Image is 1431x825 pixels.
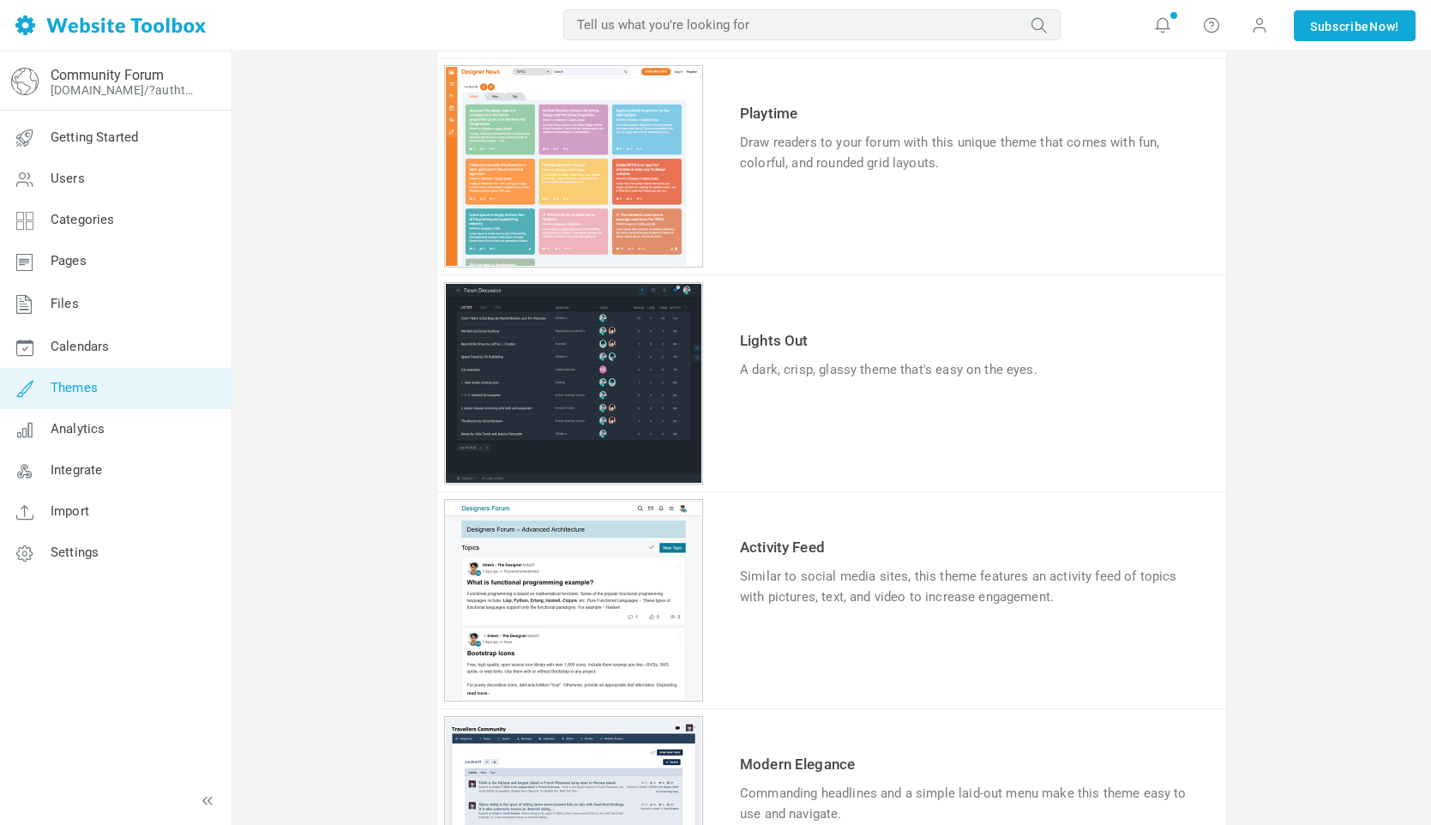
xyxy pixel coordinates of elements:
[740,132,1196,173] div: Draw readers to your forum with this unique theme that comes with fun, colorful, and rounded grid...
[740,566,1196,607] div: Similar to social media sites, this theme features an activity feed of topics with pictures, text...
[446,67,701,266] img: playtime_thumb.jpg
[740,539,825,556] a: Activity Feed
[51,253,87,268] span: Pages
[51,129,138,145] span: Getting Started
[446,471,701,486] a: Preview theme
[446,501,701,700] img: activity_feed_thumb.jpg
[563,9,1061,40] input: Tell us what you're looking for
[446,284,701,483] img: lightsout_thumb.jpg
[51,421,105,437] span: Analytics
[740,105,797,122] a: Playtime
[51,67,164,83] a: Community Forum
[740,359,1196,380] div: A dark, crisp, glassy theme that's easy on the eyes.
[51,83,200,97] a: [DOMAIN_NAME]/?authtoken=55262ffae328dcb8fbeb8945a1a7091c&rememberMe=1
[51,212,115,227] span: Categories
[51,503,89,519] span: Import
[740,783,1196,824] div: Commanding headlines and a simple laid-out menu make this theme easy to use and navigate.
[1369,17,1399,36] span: Now!
[11,68,39,95] img: globe-icon.png
[51,171,85,186] span: Users
[1294,10,1416,41] a: SubscribeNow!
[51,380,98,395] span: Themes
[51,545,99,560] span: Settings
[740,756,855,773] a: Modern Elegance
[51,462,102,478] span: Integrate
[51,339,109,354] span: Calendars
[446,254,701,269] a: Preview theme
[740,332,809,349] a: Lights Out
[51,296,79,311] span: Files
[446,688,701,703] a: Preview theme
